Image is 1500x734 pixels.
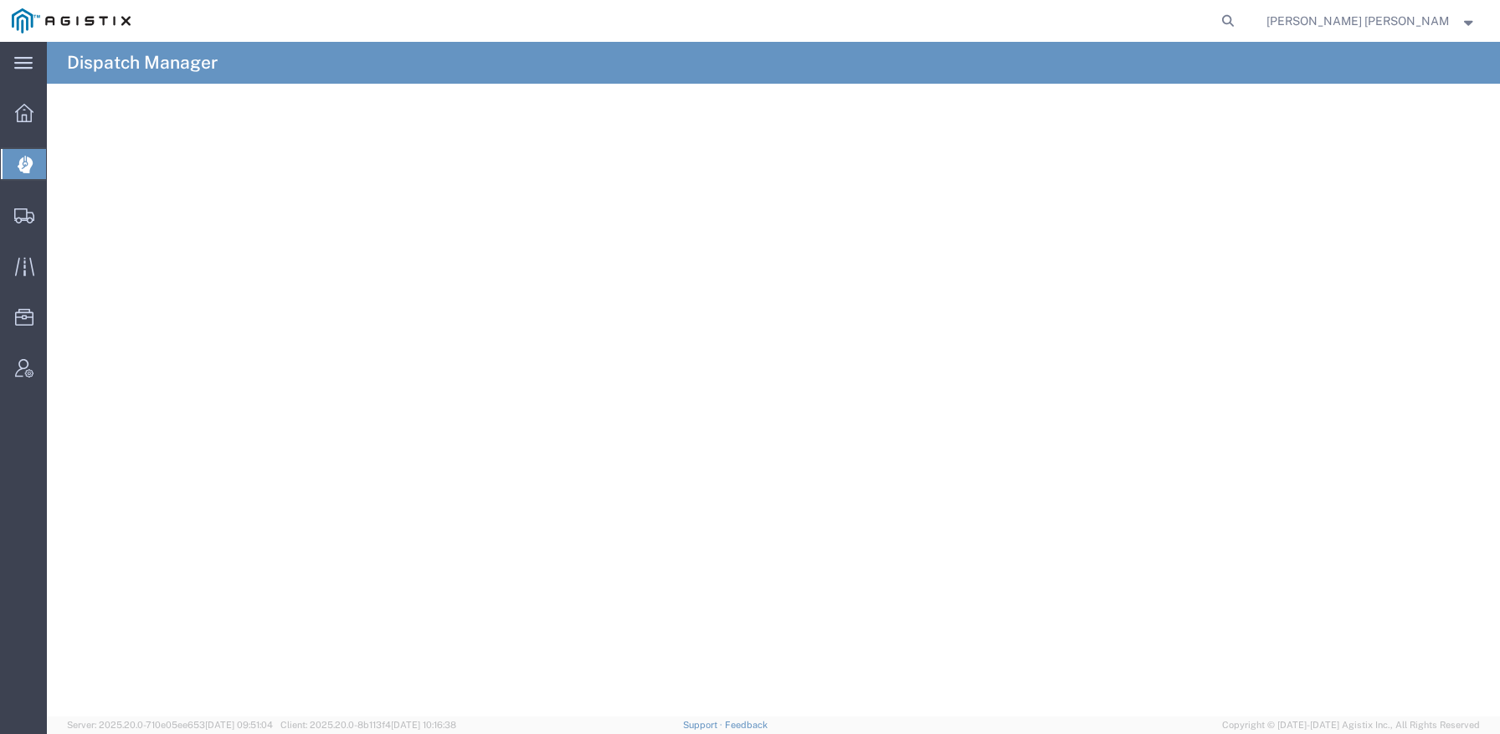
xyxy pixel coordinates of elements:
span: Client: 2025.20.0-8b113f4 [280,720,456,730]
span: Copyright © [DATE]-[DATE] Agistix Inc., All Rights Reserved [1222,718,1480,732]
a: Feedback [725,720,768,730]
h4: Dispatch Manager [67,42,218,84]
span: [DATE] 10:16:38 [391,720,456,730]
a: Support [683,720,725,730]
span: Server: 2025.20.0-710e05ee653 [67,720,273,730]
span: [DATE] 09:51:04 [205,720,273,730]
button: [PERSON_NAME] [PERSON_NAME] [1266,11,1477,31]
span: Kayte Bray Dogali [1266,12,1450,30]
img: logo [12,8,131,33]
